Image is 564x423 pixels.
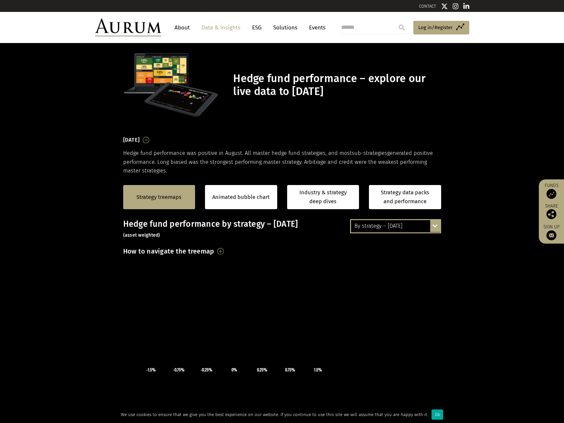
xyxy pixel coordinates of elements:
[249,22,265,34] a: ESG
[419,4,436,9] a: CONTACT
[542,224,561,240] a: Sign up
[432,409,443,420] div: Ok
[441,3,448,10] img: Twitter icon
[233,72,439,98] h1: Hedge fund performance – explore our live data to [DATE]
[395,21,408,34] input: Submit
[542,204,561,219] div: Share
[123,232,160,238] small: (asset weighted)
[171,22,193,34] a: About
[123,149,441,175] p: Hedge fund performance was positive in August. All master hedge fund strategies, and most generat...
[546,189,556,199] img: Access Funds
[306,22,326,34] a: Events
[270,22,301,34] a: Solutions
[287,185,359,209] a: Industry & strategy deep dives
[413,21,469,35] a: Log in/Register
[418,23,453,31] span: Log in/Register
[453,3,459,10] img: Instagram icon
[542,183,561,199] a: Funds
[463,3,469,10] img: Linkedin icon
[123,135,140,145] h3: [DATE]
[198,22,244,34] a: Data & Insights
[546,209,556,219] img: Share this post
[123,219,441,239] h3: Hedge fund performance by strategy – [DATE]
[123,246,214,257] h3: How to navigate the treemap
[352,150,387,156] span: sub-strategies
[546,230,556,240] img: Sign up to our newsletter
[95,19,161,36] img: Aurum
[351,220,440,232] div: By strategy – [DATE]
[369,185,441,209] a: Strategy data packs and performance
[136,193,181,202] a: Strategy treemaps
[212,193,270,202] a: Animated bubble chart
